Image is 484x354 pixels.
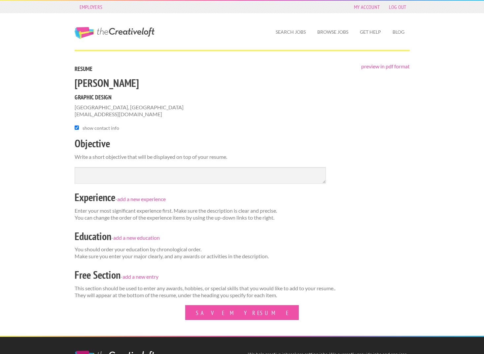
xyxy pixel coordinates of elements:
h5: Graphic Design [75,93,410,101]
p: [GEOGRAPHIC_DATA], [GEOGRAPHIC_DATA] [EMAIL_ADDRESS][DOMAIN_NAME] [75,104,410,118]
p: Write a short objective that will be displayed on top of your resume. [75,154,410,160]
a: My Account [351,2,383,12]
a: The Creative Loft [75,27,155,39]
a: add a new entry [122,273,158,280]
h2: Free Section [75,267,121,282]
a: Get Help [355,24,386,40]
h2: [PERSON_NAME] [75,76,410,90]
div: - [75,266,410,285]
h5: Resume [75,65,410,73]
label: show contact info [83,124,119,131]
a: add a new experience [117,196,166,202]
h2: Education [75,229,111,244]
a: Blog [387,24,410,40]
a: Search Jobs [270,24,311,40]
h2: Experience [75,190,115,205]
button: Save My Resume [185,305,299,320]
p: Enter your most significant experience first. Make sure the description is clear and precise. You... [75,207,410,221]
div: - [75,228,410,246]
p: This section should be used to enter any awards, hobbies, or special skills that you would like t... [75,285,410,299]
div: - [75,189,410,207]
a: add a new education [113,235,160,241]
p: You should order your education by chronological order. Make sure you enter your major clearly, a... [75,246,410,260]
a: Employers [76,2,106,12]
a: preview in pdf format [361,63,410,69]
a: Browse Jobs [312,24,354,40]
h2: Objective [75,136,410,151]
a: Log Out [386,2,409,12]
